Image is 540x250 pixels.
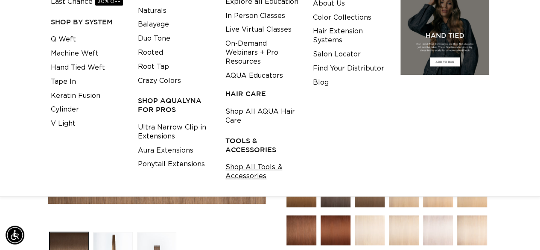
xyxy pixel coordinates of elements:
a: Q Weft [51,32,76,47]
img: 60 Most Platinum - Tape In [389,215,419,245]
a: Naturals [138,4,166,18]
h3: HAIR CARE [225,89,300,98]
a: Root Tap [138,60,169,74]
img: 62 Icy Blonde - Tape In [423,215,453,245]
a: 60 Most Platinum - Tape In [389,215,419,250]
a: Shop All Tools & Accessories [225,160,300,183]
a: Duo Tone [138,32,170,46]
img: 30 Brownish Red - Tape In [286,215,316,245]
a: 62 Icy Blonde - Tape In [423,215,453,250]
a: Live Virtual Classes [225,23,292,37]
div: Accessibility Menu [6,226,24,244]
a: Rooted [138,46,163,60]
a: Blog [313,76,329,90]
a: Hair Extension Systems [313,24,387,47]
a: Cylinder [51,103,79,117]
img: 613 Platinum - Tape In [457,215,487,245]
h3: Shop AquaLyna for Pros [138,96,212,114]
a: 30 Brownish Red - Tape In [286,215,316,250]
a: Color Collections [313,11,371,25]
a: AQUA Educators [225,69,283,83]
a: 613 Platinum - Tape In [457,215,487,250]
a: Salon Locator [313,47,361,62]
a: Find Your Distributor [313,62,384,76]
h3: TOOLS & ACCESSORIES [225,136,300,154]
a: Hand Tied Weft [51,61,105,75]
iframe: Chat Widget [497,209,540,250]
a: On-Demand Webinars + Pro Resources [225,37,300,68]
a: Aura Extensions [138,144,193,158]
a: Machine Weft [51,47,99,61]
a: Keratin Fusion [51,89,100,103]
a: Crazy Colors [138,74,181,88]
a: Balayage [138,18,169,32]
a: 60A Most Platinum Ash - Tape In [355,215,385,250]
a: 33 Copper Red - Tape In [321,215,350,250]
a: Ponytail Extensions [138,157,205,171]
a: Ultra Narrow Clip in Extensions [138,121,212,144]
img: 33 Copper Red - Tape In [321,215,350,245]
a: In Person Classes [225,9,285,23]
a: Shop All AQUA Hair Care [225,105,300,128]
a: Tape In [51,75,76,89]
h3: SHOP BY SYSTEM [51,18,125,26]
img: 60A Most Platinum Ash - Tape In [355,215,385,245]
a: V Light [51,117,76,131]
